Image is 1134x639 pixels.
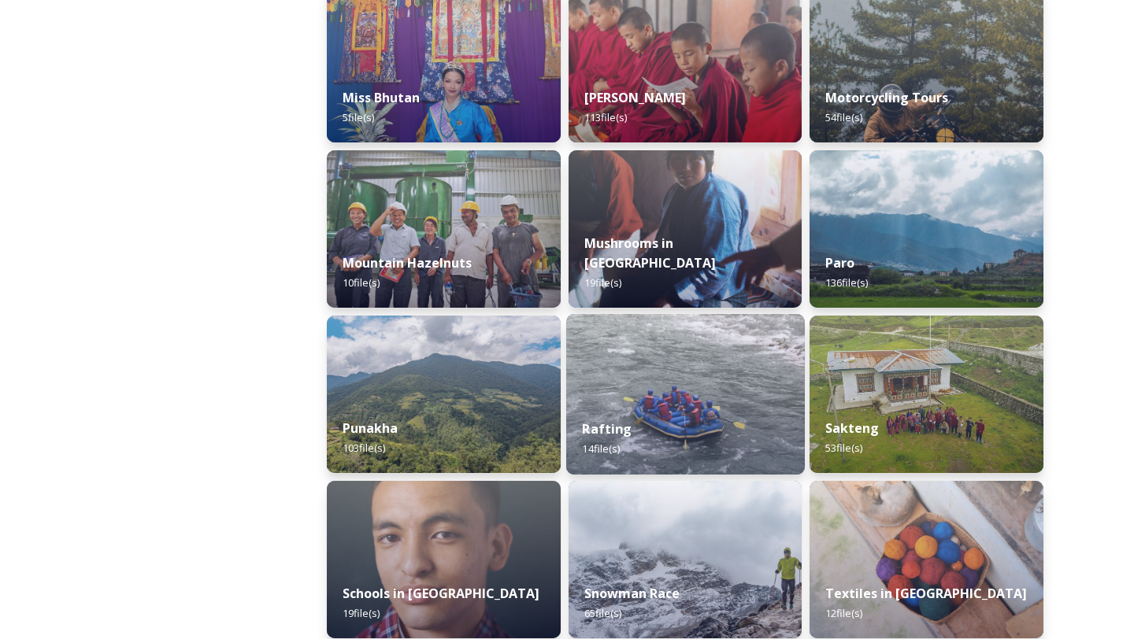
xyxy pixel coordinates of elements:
[825,89,948,106] strong: Motorcycling Tours
[825,275,868,290] span: 136 file(s)
[825,254,854,271] strong: Paro
[825,441,862,455] span: 53 file(s)
[825,419,879,437] strong: Sakteng
[343,254,472,271] strong: Mountain Hazelnuts
[343,419,398,437] strong: Punakha
[327,481,561,638] img: _SCH2151_FINAL_RGB.jpg
[582,420,632,438] strong: Rafting
[327,316,561,473] img: 2022-10-01%252012.59.42.jpg
[825,110,862,124] span: 54 file(s)
[343,110,374,124] span: 5 file(s)
[343,585,539,602] strong: Schools in [GEOGRAPHIC_DATA]
[584,235,716,271] strong: Mushrooms in [GEOGRAPHIC_DATA]
[584,606,621,620] span: 65 file(s)
[343,89,420,106] strong: Miss Bhutan
[569,481,802,638] img: Snowman%2520Race41.jpg
[810,316,1043,473] img: Sakteng%2520070723%2520by%2520Nantawat-5.jpg
[825,585,1027,602] strong: Textiles in [GEOGRAPHIC_DATA]
[810,481,1043,638] img: _SCH9806.jpg
[584,585,680,602] strong: Snowman Race
[343,606,380,620] span: 19 file(s)
[825,606,862,620] span: 12 file(s)
[327,150,561,308] img: WattBryan-20170720-0740-P50.jpg
[584,275,621,290] span: 19 file(s)
[584,110,627,124] span: 113 file(s)
[566,314,805,475] img: f73f969a-3aba-4d6d-a863-38e7472ec6b1.JPG
[810,150,1043,308] img: Paro%2520050723%2520by%2520Amp%2520Sripimanwat-20.jpg
[582,441,620,456] span: 14 file(s)
[343,441,385,455] span: 103 file(s)
[569,150,802,308] img: _SCH7798.jpg
[584,89,686,106] strong: [PERSON_NAME]
[343,275,380,290] span: 10 file(s)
